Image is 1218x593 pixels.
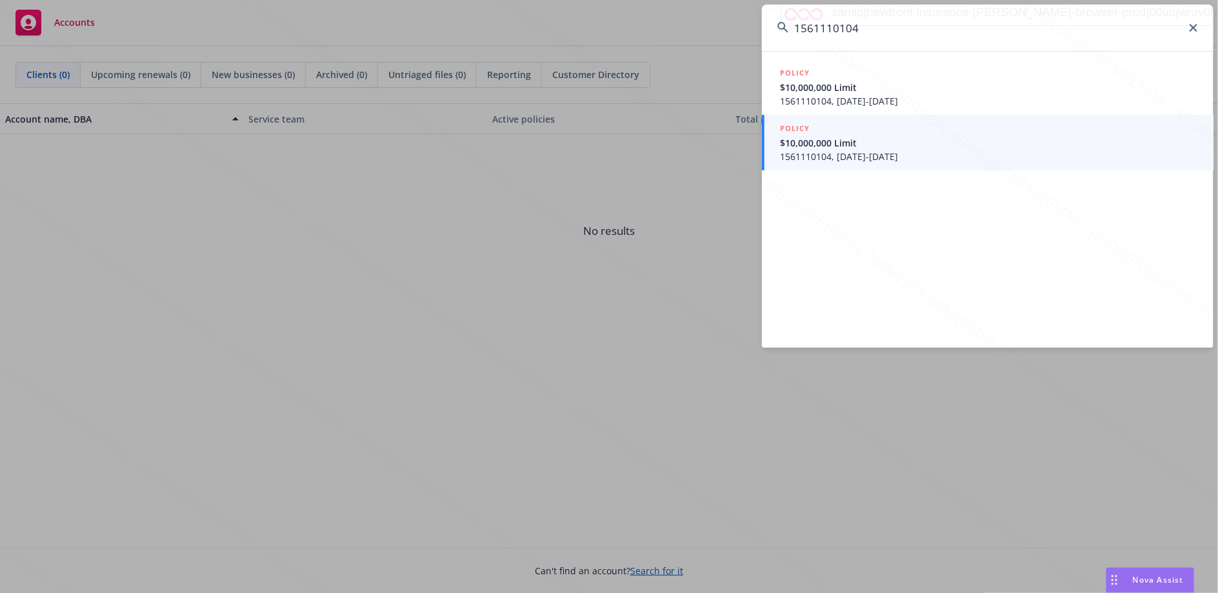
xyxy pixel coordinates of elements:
[780,81,1198,94] span: $10,000,000 Limit
[1106,568,1123,592] div: Drag to move
[780,150,1198,163] span: 1561110104, [DATE]-[DATE]
[762,5,1213,51] input: Search...
[780,122,810,135] h5: POLICY
[780,66,810,79] h5: POLICY
[1106,567,1195,593] button: Nova Assist
[780,94,1198,108] span: 1561110104, [DATE]-[DATE]
[762,115,1213,170] a: POLICY$10,000,000 Limit1561110104, [DATE]-[DATE]
[762,59,1213,115] a: POLICY$10,000,000 Limit1561110104, [DATE]-[DATE]
[1133,574,1184,585] span: Nova Assist
[780,136,1198,150] span: $10,000,000 Limit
